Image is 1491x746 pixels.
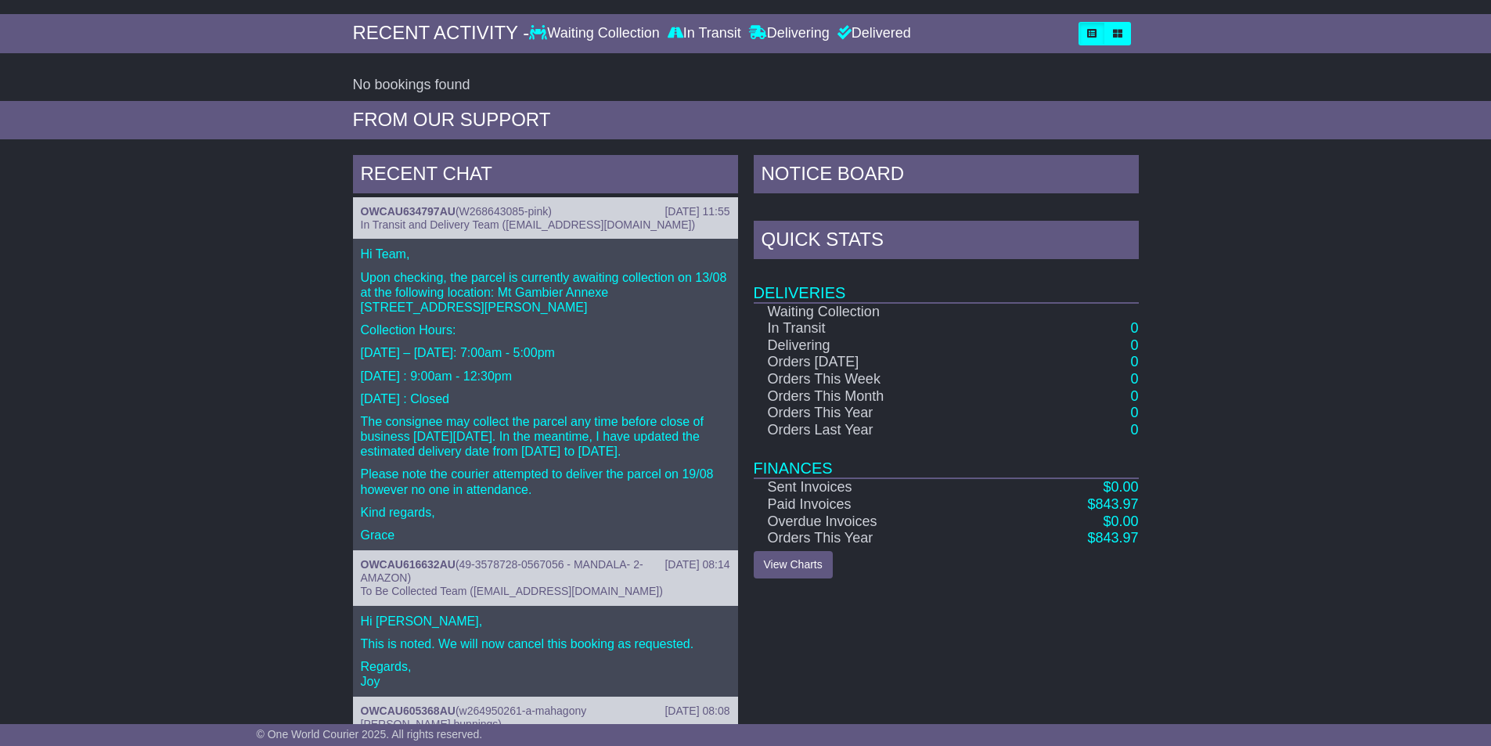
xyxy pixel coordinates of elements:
td: Orders [DATE] [754,354,1010,371]
p: Hi [PERSON_NAME], [361,614,730,629]
span: In Transit and Delivery Team ([EMAIL_ADDRESS][DOMAIN_NAME]) [361,218,696,231]
p: [DATE] : 9:00am - 12:30pm [361,369,730,384]
td: Finances [754,438,1139,478]
div: RECENT ACTIVITY - [353,22,530,45]
a: OWCAU616632AU [361,558,456,571]
div: [DATE] 08:14 [664,558,729,571]
td: Waiting Collection [754,303,1010,321]
td: Orders This Year [754,405,1010,422]
span: W268643085-pink [459,205,549,218]
span: 843.97 [1095,530,1138,546]
td: Overdue Invoices [754,514,1010,531]
span: To Be Collected Team ([EMAIL_ADDRESS][DOMAIN_NAME]) [361,585,663,597]
td: Paid Invoices [754,496,1010,514]
a: OWCAU634797AU [361,205,456,218]
td: Orders This Month [754,388,1010,405]
span: w264950261-a-mahagony [PERSON_NAME] bunnings [361,705,587,730]
p: The consignee may collect the parcel any time before close of business [DATE][DATE]. In the meant... [361,414,730,459]
td: Orders Last Year [754,422,1010,439]
p: Regards, Joy [361,659,730,689]
p: This is noted. We will now cancel this booking as requested. [361,636,730,651]
div: Waiting Collection [529,25,663,42]
span: 843.97 [1095,496,1138,512]
a: 0 [1130,388,1138,404]
td: Orders This Year [754,530,1010,547]
p: [DATE] : Closed [361,391,730,406]
a: 0 [1130,371,1138,387]
div: [DATE] 08:08 [664,705,729,718]
a: 0 [1130,405,1138,420]
a: $0.00 [1103,479,1138,495]
div: Quick Stats [754,221,1139,263]
p: Grace [361,528,730,542]
td: Sent Invoices [754,478,1010,496]
div: RECENT CHAT [353,155,738,197]
div: ( ) [361,558,730,585]
td: Orders This Week [754,371,1010,388]
span: 0.00 [1111,514,1138,529]
p: Collection Hours: [361,323,730,337]
td: Delivering [754,337,1010,355]
div: NOTICE BOARD [754,155,1139,197]
div: No bookings found [353,77,1139,94]
div: FROM OUR SUPPORT [353,109,1139,132]
div: ( ) [361,205,730,218]
p: Upon checking, the parcel is currently awaiting collection on 13/08 at the following location: Mt... [361,270,730,315]
a: 0 [1130,422,1138,438]
span: © One World Courier 2025. All rights reserved. [257,728,483,741]
a: View Charts [754,551,833,578]
div: Delivered [834,25,911,42]
td: Deliveries [754,263,1139,303]
p: Hi Team, [361,247,730,261]
td: In Transit [754,320,1010,337]
span: 0.00 [1111,479,1138,495]
div: In Transit [664,25,745,42]
a: OWCAU605368AU [361,705,456,717]
a: $0.00 [1103,514,1138,529]
div: [DATE] 11:55 [664,205,729,218]
p: Kind regards, [361,505,730,520]
span: 49-3578728-0567056 - MANDALA- 2- AMAZON [361,558,643,584]
a: $843.97 [1087,530,1138,546]
div: ( ) [361,705,730,731]
p: Please note the courier attempted to deliver the parcel on 19/08 however no one in attendance. [361,467,730,496]
a: 0 [1130,320,1138,336]
div: Delivering [745,25,834,42]
p: [DATE] – [DATE]: 7:00am - 5:00pm [361,345,730,360]
a: 0 [1130,337,1138,353]
a: $843.97 [1087,496,1138,512]
a: 0 [1130,354,1138,369]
